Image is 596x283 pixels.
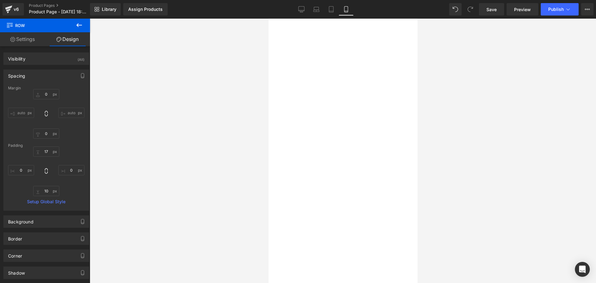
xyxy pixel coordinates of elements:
div: (All) [78,53,84,63]
input: 0 [58,108,84,118]
div: Spacing [8,70,25,79]
div: Margin [8,86,84,90]
input: 0 [33,89,59,99]
a: Tablet [324,3,339,16]
a: Mobile [339,3,354,16]
input: 0 [8,108,34,118]
input: 0 [8,165,34,175]
div: v6 [12,5,20,13]
span: Save [486,6,497,13]
div: Assign Products [128,7,163,12]
button: Undo [449,3,462,16]
div: Open Intercom Messenger [575,262,590,277]
div: Background [8,216,34,224]
a: Desktop [294,3,309,16]
span: Publish [548,7,564,12]
a: Product Pages [29,3,100,8]
button: Redo [464,3,476,16]
div: Padding [8,143,84,148]
div: Shadow [8,267,25,276]
button: Publish [541,3,579,16]
a: v6 [2,3,24,16]
a: Setup Global Style [8,199,84,204]
div: Corner [8,250,22,258]
div: Visibility [8,53,25,61]
a: Laptop [309,3,324,16]
input: 0 [33,146,59,157]
span: Product Page - [DATE] 18:30:33 [29,9,88,14]
a: Preview [507,3,538,16]
span: Library [102,7,116,12]
span: Preview [514,6,531,13]
button: More [581,3,594,16]
input: 0 [33,186,59,196]
div: Border [8,233,22,241]
input: 0 [33,128,59,139]
a: Design [45,32,90,46]
span: Row [6,19,68,32]
input: 0 [58,165,84,175]
a: New Library [90,3,121,16]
